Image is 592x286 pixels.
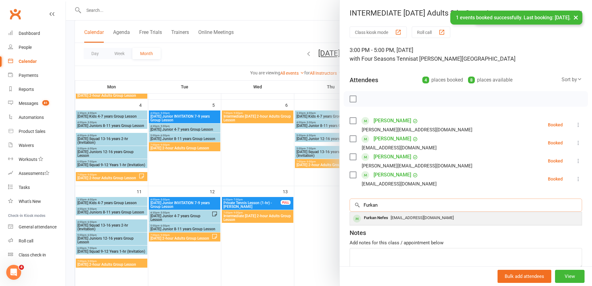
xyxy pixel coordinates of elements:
div: Booked [548,159,563,163]
button: Class kiosk mode [350,26,407,38]
div: Booked [548,123,563,127]
div: Reports [19,87,34,92]
span: [EMAIL_ADDRESS][DOMAIN_NAME] [391,215,454,220]
div: Attendees [350,76,378,84]
div: member [353,215,361,223]
a: Automations [8,110,66,124]
div: 4 [422,77,429,83]
div: Booked [548,177,563,181]
div: Booked [548,141,563,145]
div: 3:00 PM - 5:00 PM, [DATE] [350,46,582,63]
a: General attendance kiosk mode [8,220,66,234]
div: INTERMEDIATE [DATE] Adults 2-hr Group Lesson [340,9,592,17]
a: [PERSON_NAME] [374,134,411,144]
a: [PERSON_NAME] [374,170,411,180]
div: Add notes for this class / appointment below [350,239,582,246]
div: Tasks [19,185,30,190]
div: Furkan Nefes [361,213,391,223]
a: Calendar [8,54,66,68]
div: Payments [19,73,38,78]
div: Product Sales [19,129,45,134]
div: [PERSON_NAME][EMAIL_ADDRESS][DOMAIN_NAME] [362,162,472,170]
span: 81 [42,100,49,105]
div: Roll call [19,238,33,243]
div: [PERSON_NAME][EMAIL_ADDRESS][DOMAIN_NAME] [362,126,472,134]
span: 4 [19,265,24,270]
div: places available [468,76,512,84]
a: Clubworx [7,6,23,22]
div: Notes [350,228,366,237]
span: at [PERSON_NAME][GEOGRAPHIC_DATA] [413,55,516,62]
span: with Four Seasons Tennis [350,55,413,62]
button: Roll call [412,26,450,38]
a: Class kiosk mode [8,248,66,262]
a: Workouts [8,152,66,166]
a: Payments [8,68,66,82]
div: Calendar [19,59,37,64]
div: What's New [19,199,41,204]
div: 8 [468,77,475,83]
div: Waivers [19,143,34,148]
div: Dashboard [19,31,40,36]
a: What's New [8,195,66,209]
div: places booked [422,76,463,84]
a: Reports [8,82,66,96]
a: [PERSON_NAME] [374,152,411,162]
button: Bulk add attendees [498,270,551,283]
iframe: Intercom live chat [6,265,21,280]
div: General attendance [19,224,57,229]
div: [EMAIL_ADDRESS][DOMAIN_NAME] [362,144,437,152]
input: Search to add attendees [350,199,582,212]
div: 1 events booked successfully. Last booking: [DATE]. [450,11,582,25]
div: [EMAIL_ADDRESS][DOMAIN_NAME] [362,180,437,188]
button: View [555,270,585,283]
a: Messages 81 [8,96,66,110]
div: Assessments [19,171,49,176]
a: Dashboard [8,26,66,40]
a: Tasks [8,181,66,195]
div: Class check-in [19,252,46,257]
a: Product Sales [8,124,66,138]
button: × [570,11,581,24]
div: Workouts [19,157,37,162]
a: Assessments [8,166,66,181]
a: Waivers [8,138,66,152]
div: Sort by [562,76,582,84]
a: [PERSON_NAME] [374,116,411,126]
a: Roll call [8,234,66,248]
div: Messages [19,101,38,106]
div: Automations [19,115,44,120]
a: People [8,40,66,54]
div: People [19,45,32,50]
